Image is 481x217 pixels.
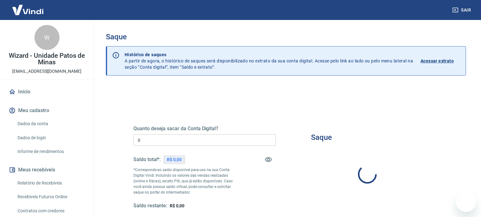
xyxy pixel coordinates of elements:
h5: Saldo total*: [133,156,161,163]
p: *Corresponde ao saldo disponível para uso na sua Conta Digital Vindi. Incluindo os valores das ve... [133,167,240,195]
h3: Saque [106,32,466,41]
p: Acessar extrato [421,58,454,64]
p: A partir de agora, o histórico de saques será disponibilizado no extrato da sua conta digital. Ac... [125,52,413,70]
button: Sair [451,4,473,16]
h5: Quanto deseja sacar da Conta Digital? [133,126,276,132]
a: Início [8,85,86,99]
p: R$ 0,00 [167,156,182,163]
div: W [34,25,59,50]
h5: Saldo restante: [133,203,167,209]
a: Dados de login [15,131,86,144]
p: Wizard - Unidade Patos de Minas [5,52,89,66]
a: Informe de rendimentos [15,145,86,158]
p: Histórico de saques [125,52,413,58]
a: Recebíveis Futuros Online [15,190,86,203]
a: Dados da conta [15,117,86,130]
button: Meus recebíveis [8,163,86,177]
button: Meu cadastro [8,104,86,117]
p: [EMAIL_ADDRESS][DOMAIN_NAME] [12,68,81,75]
span: R$ 0,00 [170,203,184,208]
a: Relatório de Recebíveis [15,177,86,190]
img: Vindi [8,0,48,19]
h3: Saque [311,133,332,142]
iframe: Botão para abrir a janela de mensagens [456,192,476,212]
a: Acessar extrato [421,52,461,70]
